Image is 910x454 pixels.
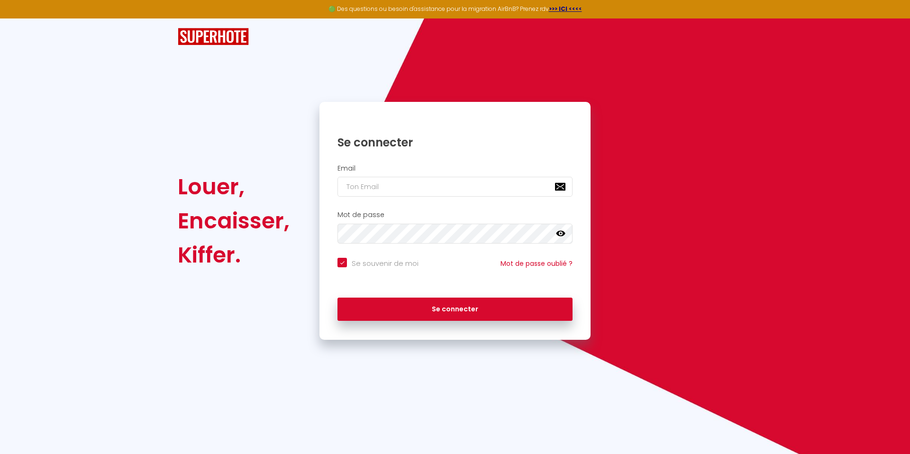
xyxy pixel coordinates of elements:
[500,259,573,268] a: Mot de passe oublié ?
[337,211,573,219] h2: Mot de passe
[178,238,290,272] div: Kiffer.
[337,177,573,197] input: Ton Email
[178,204,290,238] div: Encaisser,
[178,28,249,45] img: SuperHote logo
[337,298,573,321] button: Se connecter
[337,135,573,150] h1: Se connecter
[549,5,582,13] a: >>> ICI <<<<
[337,164,573,173] h2: Email
[178,170,290,204] div: Louer,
